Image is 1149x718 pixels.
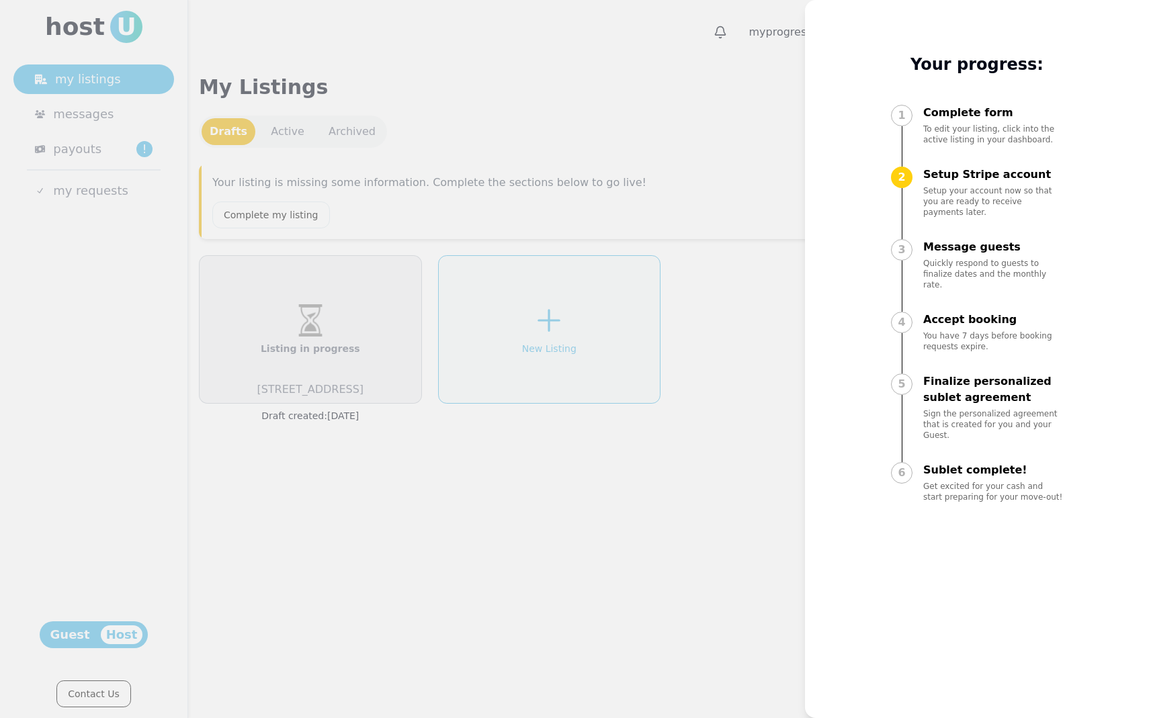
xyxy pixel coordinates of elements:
p: Setup Stripe account [923,167,1063,183]
p: Quickly respond to guests to finalize dates and the monthly rate. [923,258,1063,290]
p: Your progress: [891,54,1063,75]
div: 2 [891,167,912,188]
p: Accept booking [923,312,1063,328]
p: Setup your account now so that you are ready to receive payments later. [923,185,1063,218]
p: To edit your listing, click into the active listing in your dashboard. [923,124,1063,145]
p: Message guests [923,239,1063,255]
div: 1 [891,105,912,126]
div: 4 [891,312,912,333]
div: 6 [891,462,912,484]
p: Sublet complete! [923,462,1063,478]
p: Finalize personalized sublet agreement [923,373,1063,406]
p: You have 7 days before booking requests expire. [923,330,1063,352]
p: Get excited for your cash and start preparing for your move-out! [923,481,1063,502]
p: Sign the personalized agreement that is created for you and your Guest. [923,408,1063,441]
div: 5 [891,373,912,395]
div: 3 [891,239,912,261]
p: Complete form [923,105,1063,121]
